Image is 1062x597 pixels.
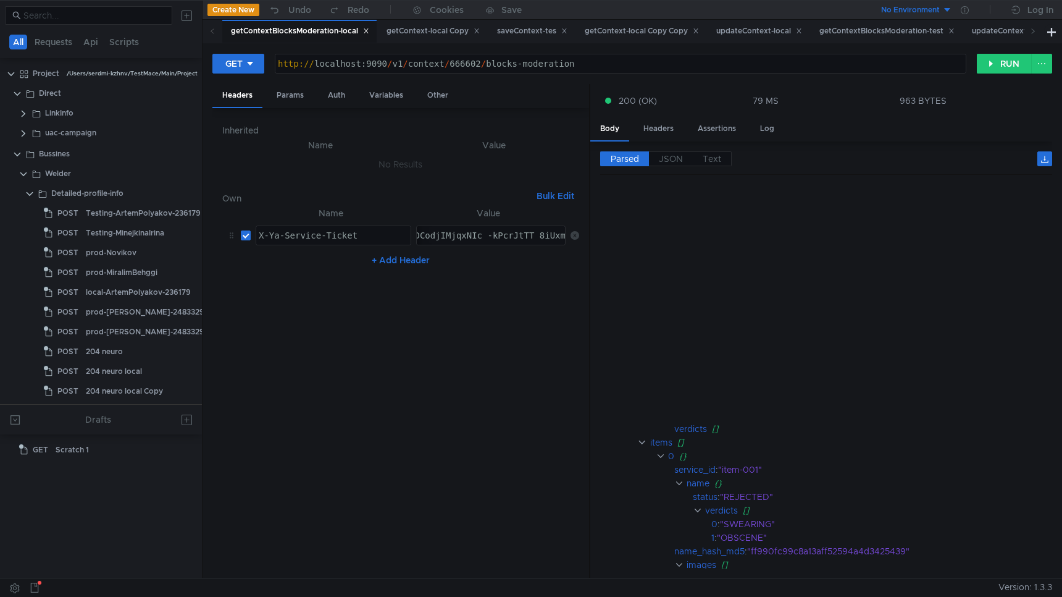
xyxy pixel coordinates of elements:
[497,25,567,38] div: saveContext-tes
[720,517,1035,531] div: "SWEARING"
[45,164,71,183] div: Welder
[705,504,738,517] div: verdicts
[86,362,142,381] div: 204 neuro local
[743,504,1036,517] div: []
[86,382,163,400] div: 204 neuro local Copy
[819,25,955,38] div: getContextBlocksModeration-test
[86,224,164,242] div: Testing-MinejkinaIrina
[693,490,1052,504] div: :
[259,1,320,19] button: Undo
[674,463,716,476] div: service_id
[714,476,1035,490] div: {}
[57,263,78,282] span: POST
[86,323,225,341] div: prod-[PERSON_NAME]-2483329 Copy
[711,531,1052,544] div: :
[212,54,264,74] button: GET
[972,25,1055,38] div: updateContext-test
[716,25,802,38] div: updateContext-local
[721,558,1036,572] div: []
[674,463,1052,476] div: :
[977,54,1032,74] button: RUN
[633,117,684,140] div: Headers
[231,25,369,38] div: getContextBlocksModeration-local
[39,145,70,163] div: Bussines
[387,25,480,38] div: getContext-local Copy
[900,95,947,106] div: 963 BYTES
[23,9,165,22] input: Search...
[85,412,111,427] div: Drafts
[207,4,259,16] button: Create New
[430,2,464,17] div: Cookies
[267,84,314,107] div: Params
[80,35,102,49] button: Api
[222,191,532,206] h6: Own
[86,263,157,282] div: prod-MiralimBehggi
[225,57,243,70] div: GET
[222,123,579,138] h6: Inherited
[881,4,940,16] div: No Environment
[674,422,707,436] div: verdicts
[348,2,369,17] div: Redo
[585,25,699,38] div: getContext-local Copy Copy
[57,303,78,321] span: POST
[590,117,629,142] div: Body
[687,558,716,572] div: images
[659,153,683,164] span: JSON
[86,243,136,262] div: prod-Novikov
[677,436,1036,449] div: []
[45,124,96,142] div: uac-campaign
[39,84,61,103] div: Direct
[106,35,143,49] button: Scripts
[619,94,657,108] span: 200 (OK)
[57,382,78,400] span: POST
[288,2,311,17] div: Undo
[750,117,784,140] div: Log
[57,342,78,361] span: POST
[57,362,78,381] span: POST
[31,35,76,49] button: Requests
[67,64,198,83] div: /Users/serdmi-kzhnv/TestMace/Main/Project
[674,544,745,558] div: name_hash_md5
[693,490,717,504] div: status
[51,403,96,421] div: service-feed
[720,490,1036,504] div: "REJECTED"
[33,64,59,83] div: Project
[747,544,1038,558] div: "ff990fc99c8a13aff52594a4d3425439"
[611,153,639,164] span: Parsed
[668,449,674,463] div: 0
[57,204,78,222] span: POST
[320,1,378,19] button: Redo
[57,243,78,262] span: POST
[51,184,123,203] div: Detailed-profile-info
[57,224,78,242] span: POST
[650,436,672,449] div: items
[232,138,409,153] th: Name
[359,84,413,107] div: Variables
[711,531,714,544] div: 1
[318,84,355,107] div: Auth
[703,153,721,164] span: Text
[712,422,1036,436] div: []
[501,6,522,14] div: Save
[711,517,717,531] div: 0
[532,188,579,203] button: Bulk Edit
[86,342,123,361] div: 204 neuro
[367,253,435,268] button: + Add Header
[212,84,262,108] div: Headers
[45,104,73,122] div: LinkInfo
[86,204,201,222] div: Testing-ArtemPolyakov-236179
[687,476,709,490] div: name
[998,578,1052,596] span: Version: 1.3.3
[411,206,566,221] th: Value
[679,449,1035,463] div: {}
[57,323,78,341] span: POST
[688,117,746,140] div: Assertions
[57,283,78,302] span: POST
[56,441,89,459] div: Scratch 1
[33,441,48,459] span: GET
[9,35,27,49] button: All
[711,517,1052,531] div: :
[251,206,411,221] th: Name
[86,283,191,302] div: local-ArtemPolyakov-236179
[86,303,204,321] div: prod-[PERSON_NAME]-2483329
